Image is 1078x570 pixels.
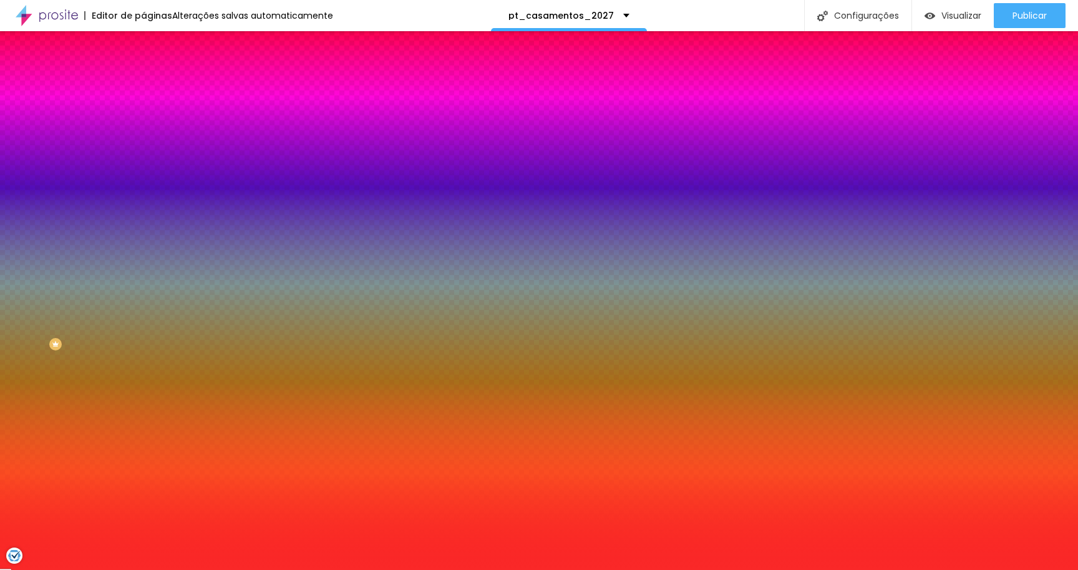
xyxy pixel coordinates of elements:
button: Publicar [994,3,1066,28]
div: Editor de páginas [84,11,172,20]
button: Visualizar [912,3,994,28]
span: Publicar [1012,11,1047,21]
p: pt_casamentos_2027 [508,11,614,20]
div: Alterações salvas automaticamente [172,11,333,20]
span: Visualizar [941,11,981,21]
img: Icone [817,11,828,21]
img: view-1.svg [925,11,935,21]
